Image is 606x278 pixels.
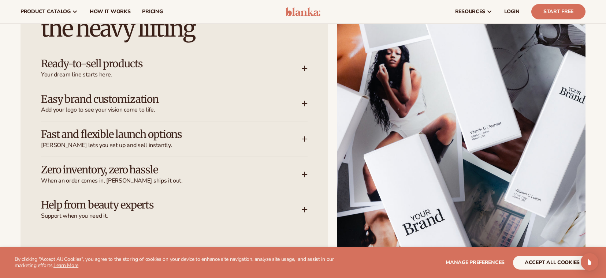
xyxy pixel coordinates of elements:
span: Manage preferences [446,259,505,266]
span: pricing [142,9,163,15]
span: When an order comes in, [PERSON_NAME] ships it out. [41,177,302,185]
h3: Fast and flexible launch options [41,129,280,140]
span: How It Works [90,9,131,15]
span: LOGIN [504,9,520,15]
h3: Easy brand customization [41,94,280,105]
button: Manage preferences [446,256,505,270]
span: Add your logo to see your vision come to life. [41,106,302,114]
h3: Help from beauty experts [41,199,280,211]
button: accept all cookies [513,256,591,270]
a: Learn More [53,262,78,269]
a: Start Free [531,4,585,19]
span: product catalog [21,9,71,15]
div: Open Intercom Messenger [581,253,598,271]
p: By clicking "Accept All Cookies", you agree to the storing of cookies on your device to enhance s... [15,256,350,269]
img: logo [286,7,320,16]
h3: Zero inventory, zero hassle [41,164,280,176]
span: Your dream line starts here. [41,71,302,79]
h3: Ready-to-sell products [41,58,280,69]
span: resources [455,9,485,15]
span: [PERSON_NAME] lets you set up and sell instantly. [41,142,302,149]
span: Support when you need it. [41,212,302,220]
